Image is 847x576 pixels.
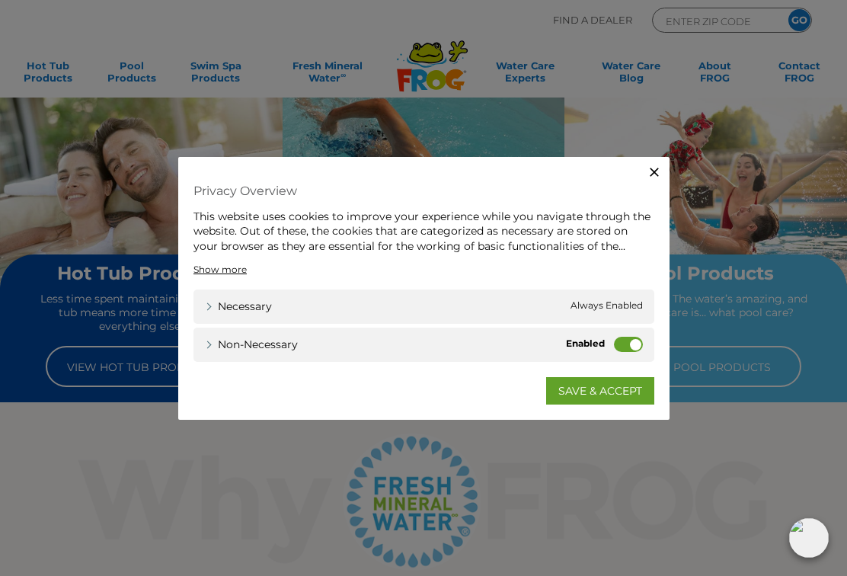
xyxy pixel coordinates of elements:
a: Non-necessary [205,337,298,353]
a: Show more [193,263,247,277]
h4: Privacy Overview [193,179,654,201]
div: This website uses cookies to improve your experience while you navigate through the website. Out ... [193,209,654,254]
a: Necessary [205,299,272,315]
a: SAVE & ACCEPT [546,377,654,405]
img: openIcon [789,518,829,558]
span: Always Enabled [571,299,643,315]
